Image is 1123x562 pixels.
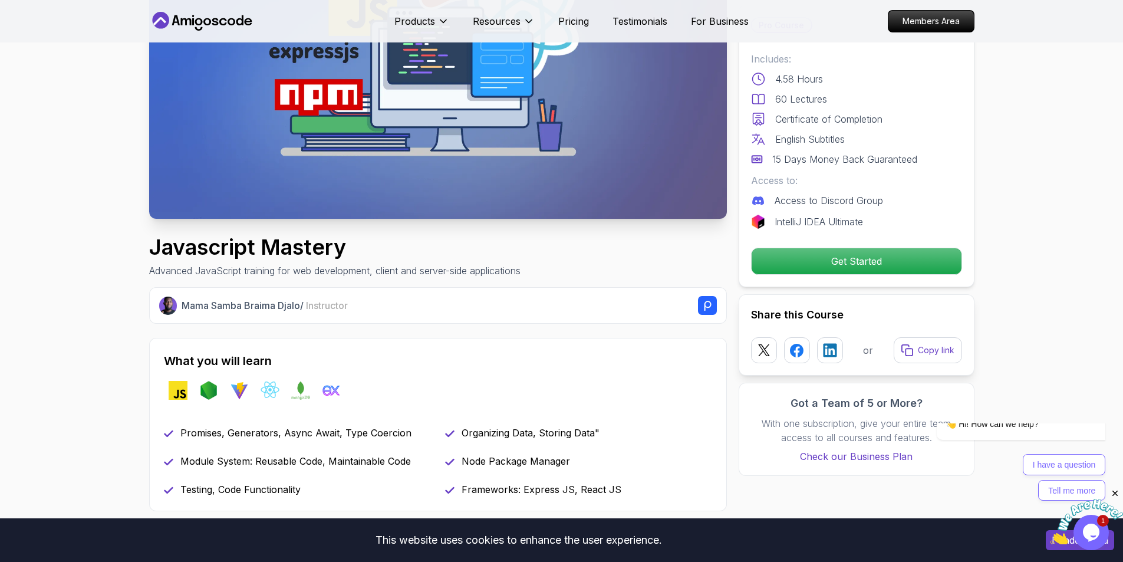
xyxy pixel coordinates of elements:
p: Advanced JavaScript training for web development, client and server-side applications [149,264,521,278]
h2: Share this Course [751,307,962,323]
div: This website uses cookies to enhance the user experience. [9,527,1028,553]
a: Check our Business Plan [751,449,962,464]
img: vite logo [230,381,249,400]
span: Instructor [306,300,348,311]
a: Members Area [888,10,974,32]
img: Nelson Djalo [159,297,177,315]
p: Testing, Code Functionality [180,482,301,497]
button: Resources [473,14,535,38]
button: Get Started [751,248,962,275]
h3: Got a Team of 5 or More? [751,395,962,412]
h2: What you will learn [164,353,712,369]
a: For Business [691,14,749,28]
img: javascript logo [169,381,187,400]
p: Certificate of Completion [775,112,882,126]
p: Includes: [751,52,962,66]
p: Mama Samba Braima Djalo / [182,298,348,313]
img: react logo [261,381,279,400]
img: mongodb logo [291,381,310,400]
img: jetbrains logo [751,215,765,229]
p: English Subtitles [775,132,845,146]
p: 4.58 Hours [775,72,823,86]
p: Organizing Data, Storing Data" [462,426,600,440]
button: I have a question [124,31,207,52]
p: Get Started [752,248,961,274]
iframe: chat widget [1050,488,1123,544]
button: Products [394,14,449,38]
img: nodejs logo [199,381,218,400]
p: Products [394,14,435,28]
p: Members Area [888,11,974,32]
p: Copy link [918,344,954,356]
p: Access to: [751,173,962,188]
h1: Javascript Mastery [149,235,521,259]
button: Accept cookies [1046,530,1114,550]
button: Copy link [894,337,962,363]
a: Pricing [558,14,589,28]
p: Promises, Generators, Async Await, Type Coercion [180,426,411,440]
p: With one subscription, give your entire team access to all courses and features. [751,416,962,445]
p: 60 Lectures [775,92,827,106]
a: Testimonials [612,14,667,28]
p: Access to Discord Group [775,193,883,208]
p: or [863,343,873,357]
p: 15 Days Money Back Guaranteed [772,152,917,166]
p: Node Package Manager [462,454,570,468]
button: Tell me more [139,57,206,78]
p: Module System: Reusable Code, Maintainable Code [180,454,411,468]
p: Resources [473,14,521,28]
p: IntelliJ IDEA Ultimate [775,215,863,229]
p: Frameworks: Express JS, React JS [462,482,621,497]
iframe: chat widget [899,423,1111,509]
img: exppressjs logo [322,381,341,400]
